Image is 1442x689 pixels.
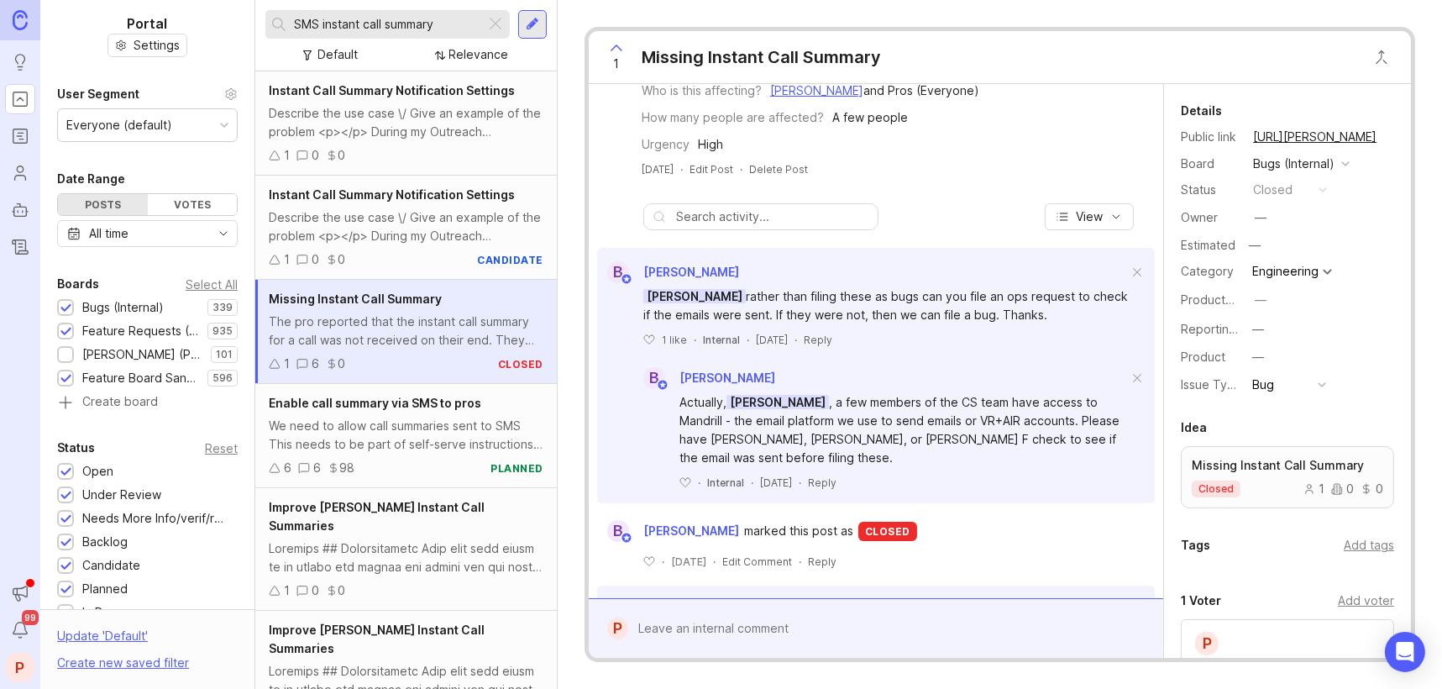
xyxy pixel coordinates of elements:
p: closed [1198,482,1234,496]
div: Owner [1181,208,1240,227]
span: marked this post as [744,522,853,540]
a: Missing Instant Call Summaryclosed100 [1181,446,1394,508]
div: B [607,261,629,283]
div: User Segment [57,84,139,104]
img: member badge [621,273,633,286]
span: [PERSON_NAME] [643,289,746,303]
span: 1 [614,55,620,73]
div: Reset [205,444,238,453]
div: Add voter [1338,592,1394,610]
a: B[PERSON_NAME] [597,520,744,542]
div: Edit Comment [722,555,792,569]
div: Edit Post [690,162,733,176]
time: [DATE] [756,334,788,346]
a: Users [5,158,35,188]
div: Update ' Default ' [57,627,148,654]
button: 1 like [643,333,687,347]
a: Missing Instant Call SummaryThe pro reported that the instant call summary for a call was not rec... [255,280,557,384]
div: How many people are affected? [642,108,824,127]
a: [URL][PERSON_NAME] [1248,126,1382,148]
div: In Progress [82,603,145,622]
div: 0 [338,250,345,269]
div: 0 [338,581,345,600]
a: Autopilot [5,195,35,225]
div: B [643,367,665,389]
a: [PERSON_NAME] [770,83,863,97]
div: Votes [148,194,238,215]
div: Backlog [82,533,128,551]
div: We need to allow call summaries sent to SMS This needs to be part of self-serve instructions Deci... [269,417,543,454]
div: Everyone (default) [66,116,172,134]
a: Create board [57,396,238,411]
div: Public link [1181,128,1240,146]
div: · [680,162,683,176]
div: Tags [1181,535,1210,555]
div: 6 [313,459,321,477]
div: Reply [808,555,836,569]
div: Relevance [449,45,509,64]
div: Actually, , a few members of the CS team have access to Mandrill - the email platform we use to s... [679,393,1128,467]
h1: Portal [128,13,168,34]
div: closed [1253,181,1293,199]
div: 0 [1361,483,1383,495]
div: 6 [312,355,319,373]
div: Loremips ## Dolorsitametc Adip elit sedd eiusm te in utlabo etd magnaa eni admini ven qui nostr e... [269,539,543,576]
button: Close button [1365,40,1398,74]
a: Changelog [5,232,35,262]
div: [PERSON_NAME] (Public) [82,345,202,364]
div: · [662,555,664,569]
div: — [1252,348,1264,366]
label: Product [1181,350,1225,364]
div: Who is this affecting? [642,82,762,100]
div: Needs More Info/verif/repro [82,509,229,528]
p: Missing Instant Call Summary [1192,457,1383,474]
div: · [747,333,749,347]
div: · [799,476,801,490]
svg: toggle icon [210,227,237,240]
div: Under Review [82,486,161,504]
label: Reporting Team [1181,322,1271,336]
div: Missing Instant Call Summary [642,45,881,69]
div: Add tags [1344,536,1394,555]
div: Planned [82,580,128,598]
div: Engineering [1252,266,1319,277]
time: [DATE] [642,163,674,176]
div: Details [1181,101,1222,121]
a: B[PERSON_NAME] [633,367,775,389]
div: candidate [478,253,544,267]
div: 1 [284,355,290,373]
div: rather than filing these as bugs can you file an ops request to check if the emails were sent. If... [643,287,1128,324]
div: Status [1181,181,1240,199]
div: P [5,652,35,682]
button: Notifications [5,615,35,645]
input: Search activity... [676,208,869,226]
span: Settings [134,37,180,54]
a: [DATE] [642,162,674,176]
div: 1 Voter [1181,591,1221,611]
div: Posts [58,194,148,215]
span: Instant Call Summary Notification Settings [269,83,515,97]
div: Boards [57,274,99,294]
span: Instant Call Summary Notification Settings [269,187,515,202]
span: [PERSON_NAME] [643,522,739,540]
p: 596 [212,371,233,385]
span: View [1076,208,1103,225]
time: [DATE] [671,555,706,568]
div: Open Intercom Messenger [1385,632,1425,672]
div: Select All [186,280,238,289]
a: Improve [PERSON_NAME] Instant Call SummariesLoremips ## Dolorsitametc Adip elit sedd eiusm te in ... [255,488,557,611]
div: Bugs (Internal) [82,298,164,317]
p: 935 [212,324,233,338]
div: 6 [284,459,291,477]
div: · [740,162,742,176]
div: — [1244,234,1266,256]
div: 0 [312,581,319,600]
div: Describe the use case \/ Give an example of the problem <p></p> During my Outreach Campaign, your... [269,208,543,245]
div: closed [858,522,917,541]
div: 0 [312,250,319,269]
div: Category [1181,262,1240,281]
div: Feature Board Sandbox [DATE] [82,369,199,387]
a: Enable call summary via SMS to prosWe need to allow call summaries sent to SMS This needs to be p... [255,384,557,488]
a: B[PERSON_NAME] [597,261,739,283]
div: · [698,476,700,490]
